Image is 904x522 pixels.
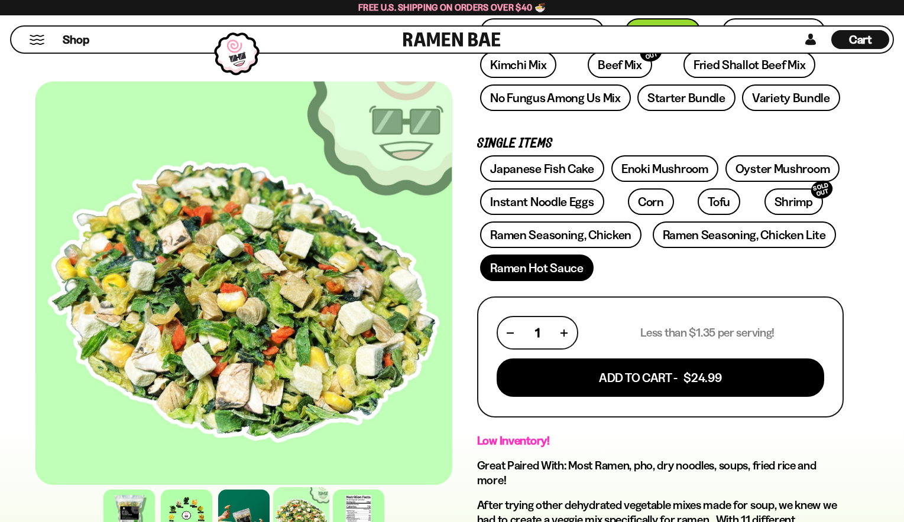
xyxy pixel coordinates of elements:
[29,35,45,45] button: Mobile Menu Trigger
[698,188,740,215] a: Tofu
[477,138,844,149] p: Single Items
[535,325,540,340] span: 1
[628,188,674,215] a: Corn
[480,255,594,281] a: Ramen Hot Sauce
[725,155,840,182] a: Oyster Mushroom
[63,32,89,48] span: Shop
[480,51,556,78] a: Kimchi Mix
[809,178,835,201] div: SOLD OUT
[477,433,550,448] strong: Low Inventory!
[480,155,604,182] a: Japanese Fish Cake
[764,188,823,215] a: ShrimpSOLD OUT
[831,27,889,53] a: Cart
[742,84,840,111] a: Variety Bundle
[480,188,604,215] a: Instant Noodle Eggs
[497,358,824,397] button: Add To Cart - $24.99
[588,51,652,78] a: Beef MixSOLD OUT
[640,325,775,340] p: Less than $1.35 per serving!
[637,84,735,111] a: Starter Bundle
[358,2,546,13] span: Free U.S. Shipping on Orders over $40 🍜
[480,84,630,111] a: No Fungus Among Us Mix
[63,30,89,49] a: Shop
[477,458,844,488] h2: Great Paired With: Most Ramen, pho, dry noodles, soups, fried rice and more!
[849,32,872,47] span: Cart
[480,221,641,248] a: Ramen Seasoning, Chicken
[653,221,836,248] a: Ramen Seasoning, Chicken Lite
[611,155,718,182] a: Enoki Mushroom
[683,51,815,78] a: Fried Shallot Beef Mix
